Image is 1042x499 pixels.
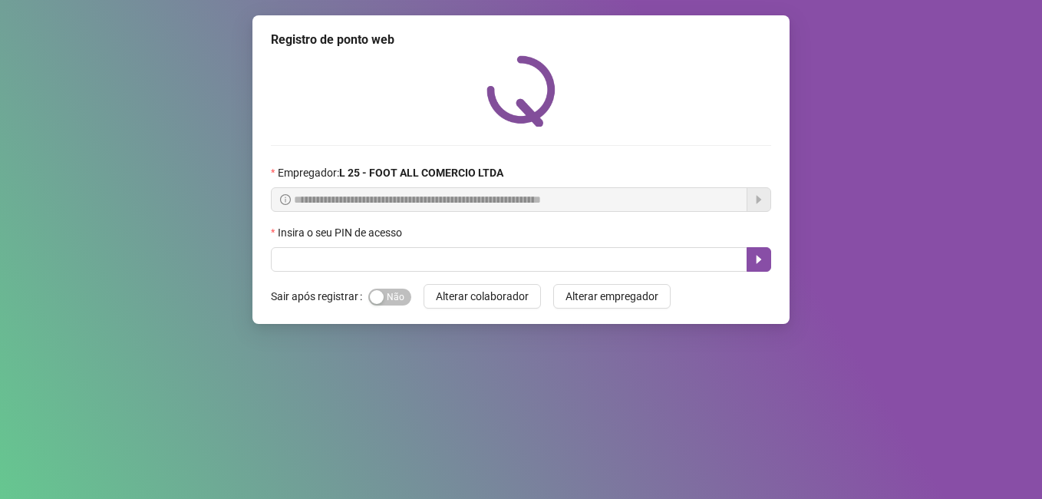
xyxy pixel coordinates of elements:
[566,288,658,305] span: Alterar empregador
[486,55,556,127] img: QRPoint
[339,167,503,179] strong: L 25 - FOOT ALL COMERCIO LTDA
[278,164,503,181] span: Empregador :
[553,284,671,309] button: Alterar empregador
[271,224,412,241] label: Insira o seu PIN de acesso
[271,284,368,309] label: Sair após registrar
[271,31,771,49] div: Registro de ponto web
[424,284,541,309] button: Alterar colaborador
[753,253,765,266] span: caret-right
[436,288,529,305] span: Alterar colaborador
[280,194,291,205] span: info-circle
